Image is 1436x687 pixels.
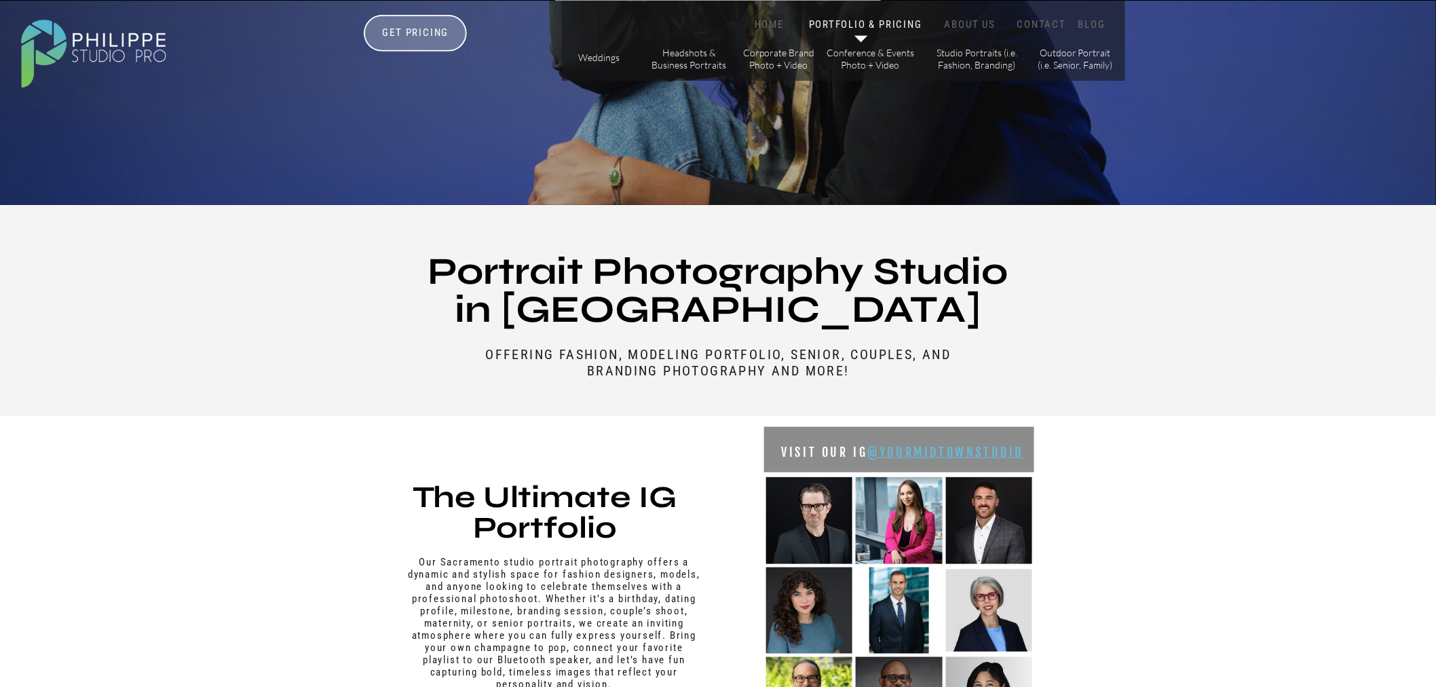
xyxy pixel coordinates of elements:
h2: The Ultimate IG Portfolio [372,482,718,543]
a: BLOG [1075,18,1109,31]
a: HOME [740,18,798,31]
a: CONTACT [1014,18,1070,31]
a: Conference & Events Photo + Video [826,47,915,71]
a: Outdoor Portrait (i.e. Senior, Family) [1037,47,1114,71]
h3: Visit our IG [778,445,1027,461]
a: Corporate Brand Photo + Video [740,47,817,71]
img: Loving all the guys lately who are putting thought into their headshots! It was great capturing J... [946,477,1033,564]
a: @yourmidtownstudio [868,445,1024,460]
a: Get Pricing [378,26,453,43]
img: New headshot for the beautiful Samyra. Always love capturing her! #sacramentoheadshotphotographer [766,568,853,654]
a: Headshots & Business Portraits [651,47,728,71]
a: PORTFOLIO & PRICING [806,18,925,31]
img: Justin came in last week and absolutely brought his A-game. ⚡️ Always a pleasure capturing someon... [766,477,853,564]
h2: Don't just take our word for it [737,326,1129,457]
h2: Portrait Photography Studio in [GEOGRAPHIC_DATA] [421,253,1015,337]
p: Offering fashion, Modeling Portfolio, Senior, couples, and branding photography and More! [449,346,987,362]
img: Some fresh headshots and professional photos for Chris’ email signature and some brochures! #sacr... [856,568,943,654]
a: ABOUT US [941,18,999,31]
a: Studio Portraits (i.e. Fashion, Branding) [931,47,1023,71]
img: ✨ She was giving us major boss lady vibes — and we were here for it. Loved every moment of this s... [856,477,943,564]
img: A great time with Christine capturing her headshots. #sacramentoheadshots #sacramentoheadshotphot... [946,568,1033,654]
a: Weddings [575,52,623,66]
